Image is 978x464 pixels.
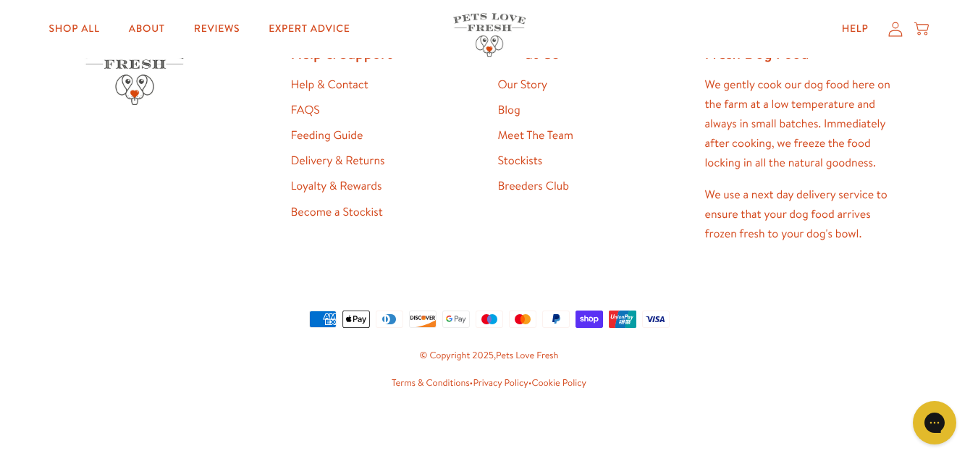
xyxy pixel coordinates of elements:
[392,376,470,389] a: Terms & Conditions
[84,376,895,392] small: • •
[84,348,895,364] small: © Copyright 2025,
[453,13,526,57] img: Pets Love Fresh
[257,14,361,43] a: Expert Advice
[705,75,895,174] p: We gently cook our dog food here on the farm at a low temperature and always in small batches. Im...
[291,43,481,63] h2: Help & Support
[498,102,520,118] a: Blog
[498,127,573,143] a: Meet The Team
[705,43,895,63] h2: Fresh Dog Food
[906,396,964,450] iframe: Gorgias live chat messenger
[291,77,368,93] a: Help & Contact
[705,185,895,245] p: We use a next day delivery service to ensure that your dog food arrives frozen fresh to your dog'...
[498,77,548,93] a: Our Story
[830,14,880,43] a: Help
[291,102,320,118] a: FAQS
[84,43,185,105] img: Pets Love Fresh
[498,178,569,194] a: Breeders Club
[291,153,385,169] a: Delivery & Returns
[473,376,528,389] a: Privacy Policy
[291,204,383,220] a: Become a Stockist
[182,14,251,43] a: Reviews
[38,14,111,43] a: Shop All
[291,178,382,194] a: Loyalty & Rewards
[117,14,177,43] a: About
[498,153,543,169] a: Stockists
[532,376,586,389] a: Cookie Policy
[291,127,363,143] a: Feeding Guide
[496,349,558,362] a: Pets Love Fresh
